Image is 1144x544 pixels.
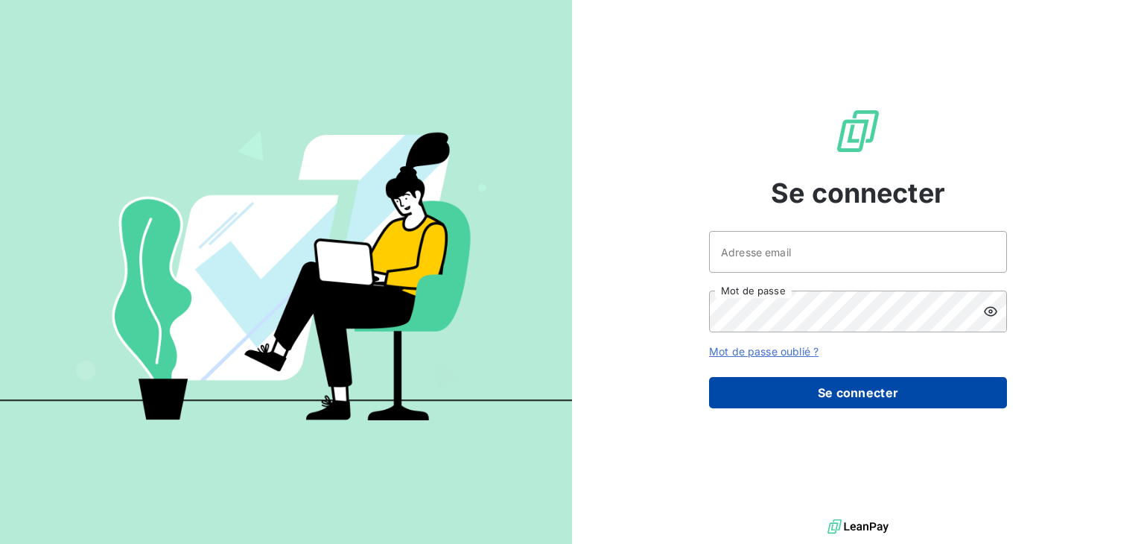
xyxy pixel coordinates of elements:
span: Se connecter [771,173,945,213]
a: Mot de passe oublié ? [709,345,819,358]
button: Se connecter [709,377,1007,408]
input: placeholder [709,231,1007,273]
img: logo [827,516,889,538]
img: Logo LeanPay [834,107,882,155]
